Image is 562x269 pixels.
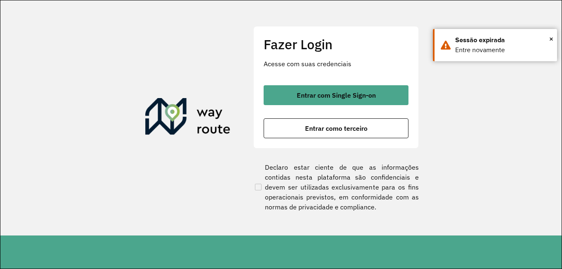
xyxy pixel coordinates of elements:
[305,125,367,132] span: Entrar como terceiro
[264,85,408,105] button: button
[264,59,408,69] p: Acesse com suas credenciais
[253,162,419,212] label: Declaro estar ciente de que as informações contidas nesta plataforma são confidenciais e devem se...
[455,35,551,45] div: Sessão expirada
[549,33,553,45] button: Close
[549,33,553,45] span: ×
[264,118,408,138] button: button
[145,98,231,138] img: Roteirizador AmbevTech
[297,92,376,98] span: Entrar com Single Sign-on
[455,45,551,55] div: Entre novamente
[264,36,408,52] h2: Fazer Login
